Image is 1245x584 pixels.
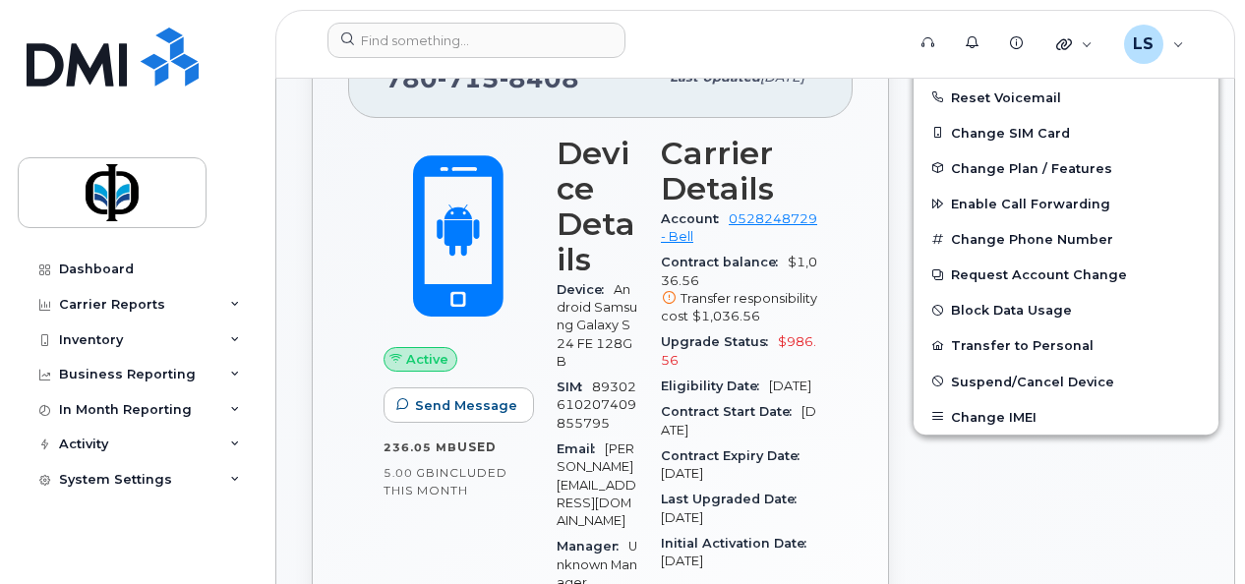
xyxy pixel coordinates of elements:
[661,404,801,419] span: Contract Start Date
[951,197,1110,211] span: Enable Call Forwarding
[661,448,809,463] span: Contract Expiry Date
[661,404,816,437] span: [DATE]
[914,364,1218,399] button: Suspend/Cancel Device
[557,380,592,394] span: SIM
[661,255,817,325] span: $1,036.56
[914,221,1218,257] button: Change Phone Number
[661,510,703,525] span: [DATE]
[914,257,1218,292] button: Request Account Change
[557,380,636,431] span: 89302610207409855795
[384,466,436,480] span: 5.00 GB
[661,536,816,551] span: Initial Activation Date
[661,211,817,244] a: 0528248729 - Bell
[406,350,448,369] span: Active
[661,466,703,481] span: [DATE]
[914,292,1218,327] button: Block Data Usage
[457,439,497,454] span: used
[661,554,703,568] span: [DATE]
[1042,25,1106,64] div: Quicklinks
[384,387,534,423] button: Send Message
[914,399,1218,435] button: Change IMEI
[384,440,457,454] span: 236.05 MB
[557,282,614,297] span: Device
[557,441,605,456] span: Email
[415,396,517,415] span: Send Message
[914,150,1218,186] button: Change Plan / Features
[914,186,1218,221] button: Enable Call Forwarding
[692,309,760,323] span: $1,036.56
[1110,25,1198,64] div: Luciann Sacrey
[914,80,1218,115] button: Reset Voicemail
[951,160,1112,175] span: Change Plan / Features
[661,492,806,506] span: Last Upgraded Date
[384,465,507,497] span: included this month
[661,334,778,349] span: Upgrade Status
[557,441,636,528] span: [PERSON_NAME][EMAIL_ADDRESS][DOMAIN_NAME]
[914,115,1218,150] button: Change SIM Card
[1133,32,1154,56] span: LS
[951,374,1114,388] span: Suspend/Cancel Device
[557,282,637,369] span: Android Samsung Galaxy S24 FE 128GB
[557,136,637,277] h3: Device Details
[661,379,769,393] span: Eligibility Date
[327,23,625,58] input: Find something...
[661,136,817,206] h3: Carrier Details
[769,379,811,393] span: [DATE]
[661,255,788,269] span: Contract balance
[661,334,816,367] span: $986.56
[914,327,1218,363] button: Transfer to Personal
[661,211,729,226] span: Account
[557,539,628,554] span: Manager
[661,291,817,323] span: Transfer responsibility cost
